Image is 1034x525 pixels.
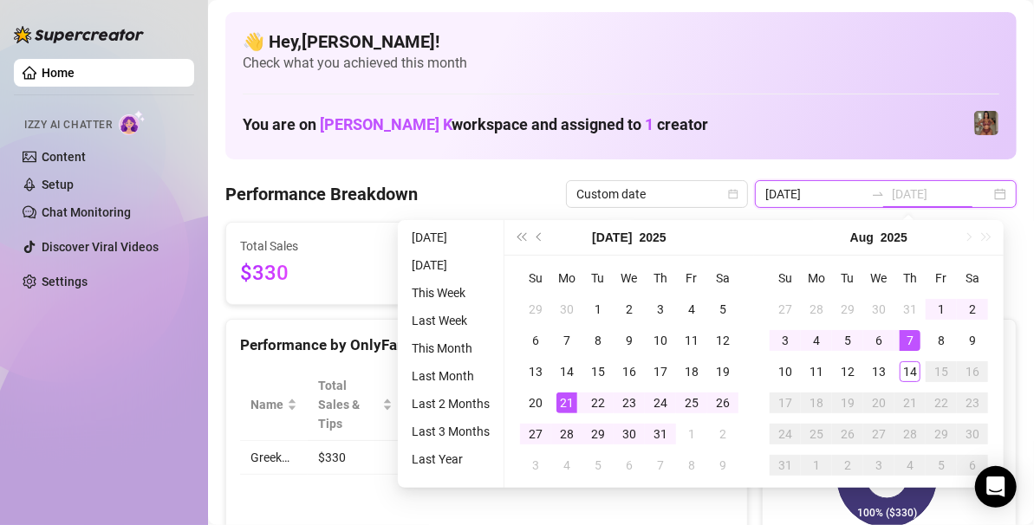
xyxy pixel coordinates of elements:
[806,330,827,351] div: 4
[926,450,957,481] td: 2025-09-05
[320,115,452,133] span: [PERSON_NAME] K
[868,299,889,320] div: 30
[676,418,707,450] td: 2025-08-01
[900,361,920,382] div: 14
[832,387,863,418] td: 2025-08-19
[832,325,863,356] td: 2025-08-05
[588,424,608,444] div: 29
[582,387,614,418] td: 2025-07-22
[645,450,676,481] td: 2025-08-07
[712,361,733,382] div: 19
[931,330,952,351] div: 8
[405,310,497,331] li: Last Week
[525,392,546,413] div: 20
[926,356,957,387] td: 2025-08-15
[957,387,988,418] td: 2025-08-23
[868,424,889,444] div: 27
[520,294,551,325] td: 2025-06-29
[894,262,926,294] th: Th
[832,418,863,450] td: 2025-08-26
[582,450,614,481] td: 2025-08-05
[712,455,733,476] div: 9
[588,392,608,413] div: 22
[556,392,577,413] div: 21
[894,450,926,481] td: 2025-09-04
[240,257,398,290] span: $330
[926,325,957,356] td: 2025-08-08
[551,262,582,294] th: Mo
[712,299,733,320] div: 5
[832,450,863,481] td: 2025-09-02
[42,178,74,191] a: Setup
[900,392,920,413] div: 21
[405,227,497,248] li: [DATE]
[962,330,983,351] div: 9
[806,299,827,320] div: 28
[837,424,858,444] div: 26
[832,294,863,325] td: 2025-07-29
[806,455,827,476] div: 1
[676,387,707,418] td: 2025-07-25
[650,361,671,382] div: 17
[801,418,832,450] td: 2025-08-25
[645,294,676,325] td: 2025-07-03
[868,455,889,476] div: 3
[588,299,608,320] div: 1
[650,424,671,444] div: 31
[42,150,86,164] a: Content
[863,387,894,418] td: 2025-08-20
[892,185,991,204] input: End date
[957,418,988,450] td: 2025-08-30
[650,455,671,476] div: 7
[707,387,738,418] td: 2025-07-26
[645,325,676,356] td: 2025-07-10
[926,387,957,418] td: 2025-08-22
[588,455,608,476] div: 5
[676,262,707,294] th: Fr
[520,356,551,387] td: 2025-07-13
[806,424,827,444] div: 25
[681,361,702,382] div: 18
[863,418,894,450] td: 2025-08-27
[962,392,983,413] div: 23
[900,330,920,351] div: 7
[645,262,676,294] th: Th
[619,392,640,413] div: 23
[863,325,894,356] td: 2025-08-06
[520,418,551,450] td: 2025-07-27
[243,115,708,134] h1: You are on workspace and assigned to creator
[576,181,738,207] span: Custom date
[645,356,676,387] td: 2025-07-17
[868,361,889,382] div: 13
[614,418,645,450] td: 2025-07-30
[225,182,418,206] h4: Performance Breakdown
[525,455,546,476] div: 3
[243,29,999,54] h4: 👋 Hey, [PERSON_NAME] !
[525,361,546,382] div: 13
[520,325,551,356] td: 2025-07-06
[614,325,645,356] td: 2025-07-09
[24,117,112,133] span: Izzy AI Chatter
[240,334,733,357] div: Performance by OnlyFans Creator
[801,325,832,356] td: 2025-08-04
[863,450,894,481] td: 2025-09-03
[556,361,577,382] div: 14
[119,110,146,135] img: AI Chatter
[405,255,497,275] li: [DATE]
[243,54,999,73] span: Check what you achieved this month
[931,299,952,320] div: 1
[806,392,827,413] div: 18
[770,294,801,325] td: 2025-07-27
[551,450,582,481] td: 2025-08-04
[530,220,550,255] button: Previous month (PageUp)
[681,392,702,413] div: 25
[900,455,920,476] div: 4
[850,220,874,255] button: Choose a month
[676,356,707,387] td: 2025-07-18
[614,262,645,294] th: We
[863,356,894,387] td: 2025-08-13
[837,392,858,413] div: 19
[681,330,702,351] div: 11
[868,392,889,413] div: 20
[645,115,654,133] span: 1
